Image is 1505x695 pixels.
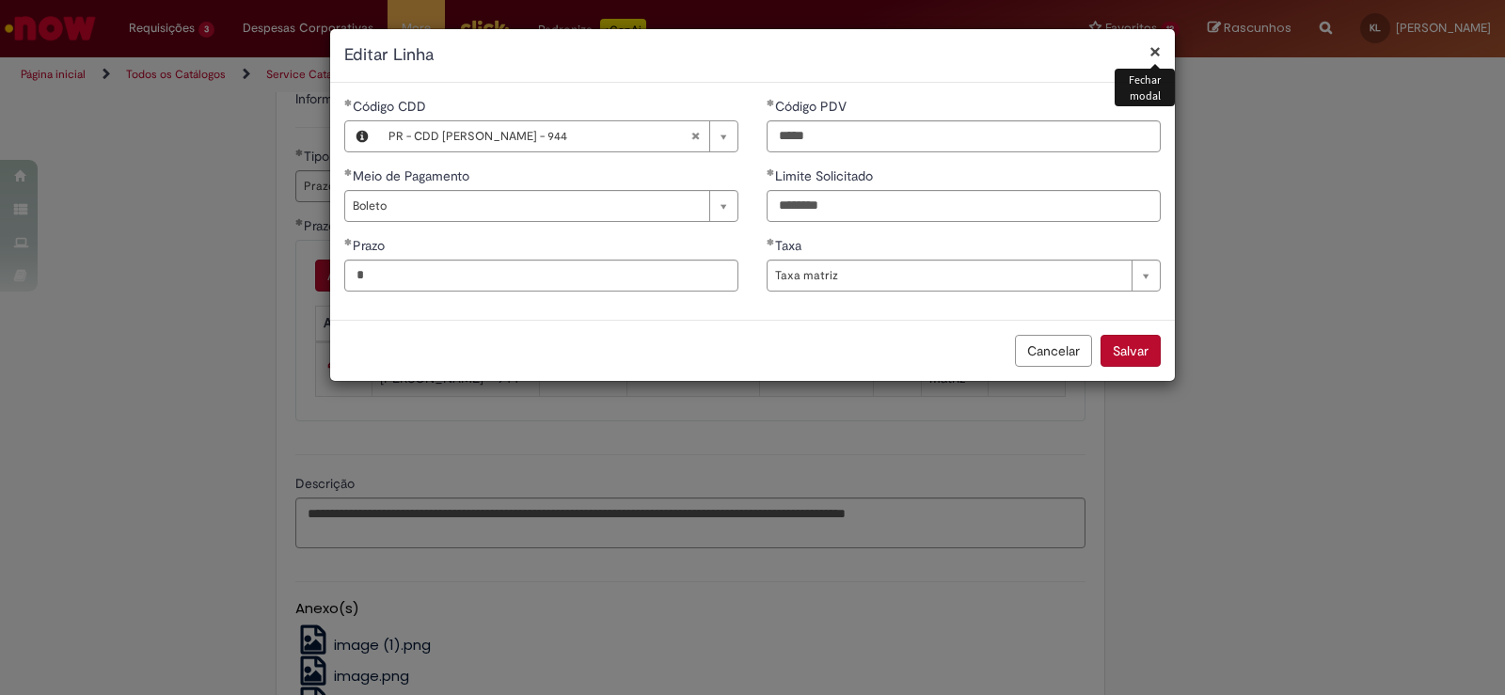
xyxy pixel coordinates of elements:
span: Taxa matriz [775,261,1122,291]
button: Fechar modal [1149,41,1161,61]
input: Código PDV [767,120,1161,152]
button: Salvar [1101,335,1161,367]
span: Obrigatório Preenchido [344,168,353,176]
span: Taxa [775,237,805,254]
span: Limite Solicitado [775,167,877,184]
a: PR - CDD [PERSON_NAME] - 944Limpar campo Código CDD [379,121,737,151]
button: Cancelar [1015,335,1092,367]
span: PR - CDD [PERSON_NAME] - 944 [388,121,690,151]
span: Obrigatório Preenchido [344,238,353,245]
button: Código CDD, Visualizar este registro PR - CDD Mogi Mirim - 944 [345,121,379,151]
span: Prazo [353,237,388,254]
div: Fechar modal [1115,69,1175,106]
span: Código PDV [775,98,850,115]
span: Obrigatório Preenchido [767,99,775,106]
abbr: Limpar campo Código CDD [681,121,709,151]
input: Limite Solicitado [767,190,1161,222]
span: Código CDD, PR - CDD Mogi Mirim - 944 [353,98,430,115]
span: Meio de Pagamento [353,167,473,184]
input: Prazo [344,260,738,292]
span: Boleto [353,191,700,221]
h2: Editar Linha [344,43,1161,68]
span: Obrigatório Preenchido [344,99,353,106]
span: Obrigatório Preenchido [767,238,775,245]
span: Obrigatório Preenchido [767,168,775,176]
